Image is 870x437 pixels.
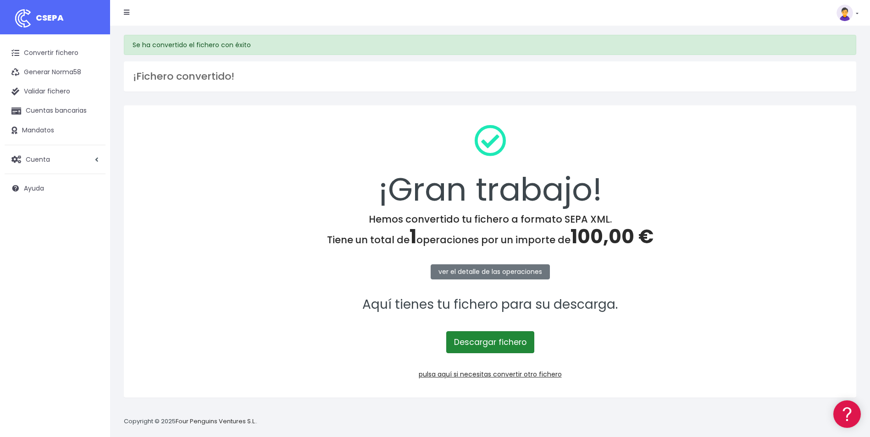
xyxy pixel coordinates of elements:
[136,295,844,315] p: Aquí tienes tu fichero para su descarga.
[136,213,844,248] h4: Hemos convertido tu fichero a formato SEPA XML. Tiene un total de operaciones por un importe de
[431,264,550,279] a: ver el detalle de las operaciones
[5,179,105,198] a: Ayuda
[571,223,654,250] span: 100,00 €
[26,154,50,164] span: Cuenta
[419,370,562,379] a: pulsa aquí si necesitas convertir otro fichero
[124,35,856,55] div: Se ha convertido el fichero con éxito
[176,417,256,426] a: Four Penguins Ventures S.L.
[5,82,105,101] a: Validar fichero
[124,417,257,426] p: Copyright © 2025 .
[5,63,105,82] a: Generar Norma58
[24,184,44,193] span: Ayuda
[5,44,105,63] a: Convertir fichero
[5,150,105,169] a: Cuenta
[837,5,853,21] img: profile
[5,121,105,140] a: Mandatos
[11,7,34,30] img: logo
[410,223,416,250] span: 1
[36,12,64,23] span: CSEPA
[5,101,105,120] a: Cuentas bancarias
[133,71,847,82] h3: ¡Fichero convertido!
[446,331,534,353] a: Descargar fichero
[136,117,844,213] div: ¡Gran trabajo!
